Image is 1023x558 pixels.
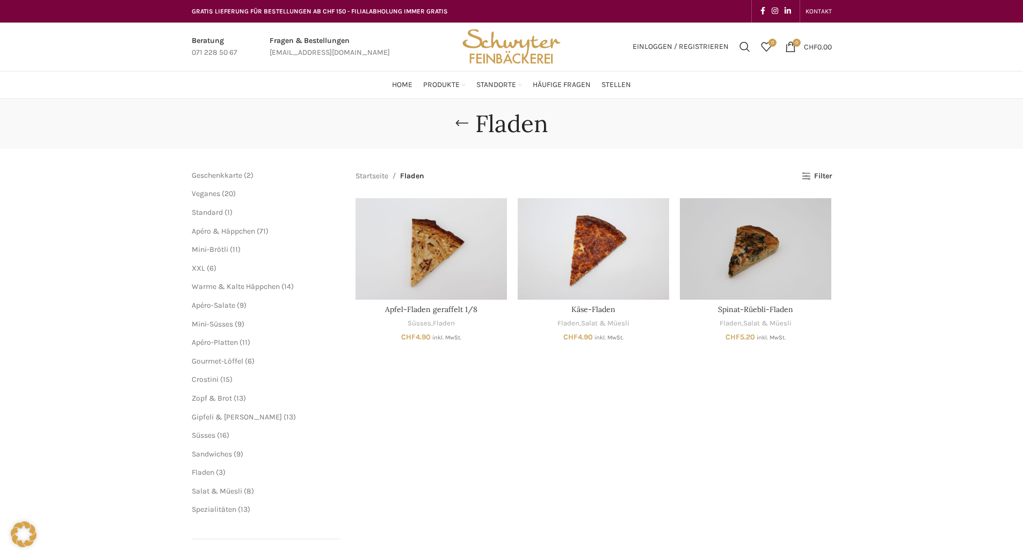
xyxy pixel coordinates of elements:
[459,41,564,50] a: Site logo
[571,305,615,314] a: Käse-Fladen
[476,80,516,90] span: Standorte
[192,227,255,236] a: Apéro & Häppchen
[192,431,215,440] a: Süsses
[192,35,237,59] a: Infobox link
[757,4,768,19] a: Facebook social link
[475,110,548,138] h1: Fladen
[780,36,837,57] a: 0 CHF0.00
[240,301,244,310] span: 9
[284,282,291,291] span: 14
[563,332,593,342] bdi: 4.90
[734,36,756,57] a: Suchen
[476,74,522,96] a: Standorte
[385,305,477,314] a: Apfel-Fladen geraffelt 1/8
[725,332,740,342] span: CHF
[286,412,293,422] span: 13
[633,43,729,50] span: Einloggen / Registrieren
[806,8,832,15] span: KONTAKT
[680,318,831,329] div: ,
[533,80,591,90] span: Häufige Fragen
[743,318,792,329] a: Salat & Müesli
[756,36,777,57] a: 0
[793,39,801,47] span: 0
[601,80,631,90] span: Stellen
[355,170,388,182] a: Startseite
[242,338,248,347] span: 11
[227,208,230,217] span: 1
[192,171,242,180] span: Geschenkkarte
[557,318,579,329] a: Fladen
[768,39,777,47] span: 0
[518,198,669,299] a: Käse-Fladen
[219,468,223,477] span: 3
[781,4,794,19] a: Linkedin social link
[192,8,448,15] span: GRATIS LIEFERUNG FÜR BESTELLUNGEN AB CHF 150 - FILIALABHOLUNG IMMER GRATIS
[680,198,831,299] a: Spinat-Rüebli-Fladen
[259,227,266,236] span: 71
[237,320,242,329] span: 9
[192,301,235,310] span: Apéro-Salate
[192,450,232,459] a: Sandwiches
[192,245,228,254] a: Mini-Brötli
[601,74,631,96] a: Stellen
[768,4,781,19] a: Instagram social link
[757,334,786,341] small: inkl. MwSt.
[718,305,793,314] a: Spinat-Rüebli-Fladen
[192,375,219,384] a: Crostini
[594,334,623,341] small: inkl. MwSt.
[563,332,578,342] span: CHF
[224,189,233,198] span: 20
[433,318,455,329] a: Fladen
[192,505,236,514] span: Spezialitäten
[518,318,669,329] div: ,
[233,245,238,254] span: 11
[209,264,214,273] span: 6
[192,320,233,329] span: Mini-Süsses
[725,332,755,342] bdi: 5.20
[627,36,734,57] a: Einloggen / Registrieren
[192,468,214,477] a: Fladen
[802,172,831,181] a: Filter
[192,412,282,422] a: Gipfeli & [PERSON_NAME]
[401,332,416,342] span: CHF
[241,505,248,514] span: 13
[533,74,591,96] a: Häufige Fragen
[392,80,412,90] span: Home
[192,357,243,366] a: Gourmet-Löffel
[192,282,280,291] a: Warme & Kalte Häppchen
[581,318,629,329] a: Salat & Müesli
[192,208,223,217] a: Standard
[236,450,241,459] span: 9
[459,23,564,71] img: Bäckerei Schwyter
[223,375,230,384] span: 15
[270,35,390,59] a: Infobox link
[806,1,832,22] a: KONTAKT
[355,318,507,329] div: ,
[423,74,466,96] a: Produkte
[756,36,777,57] div: Meine Wunschliste
[423,80,460,90] span: Produkte
[408,318,431,329] a: Süsses
[192,338,238,347] a: Apéro-Platten
[192,189,220,198] a: Veganes
[246,171,251,180] span: 2
[220,431,227,440] span: 16
[236,394,243,403] span: 13
[192,264,205,273] a: XXL
[355,170,424,182] nav: Breadcrumb
[192,394,232,403] a: Zopf & Brot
